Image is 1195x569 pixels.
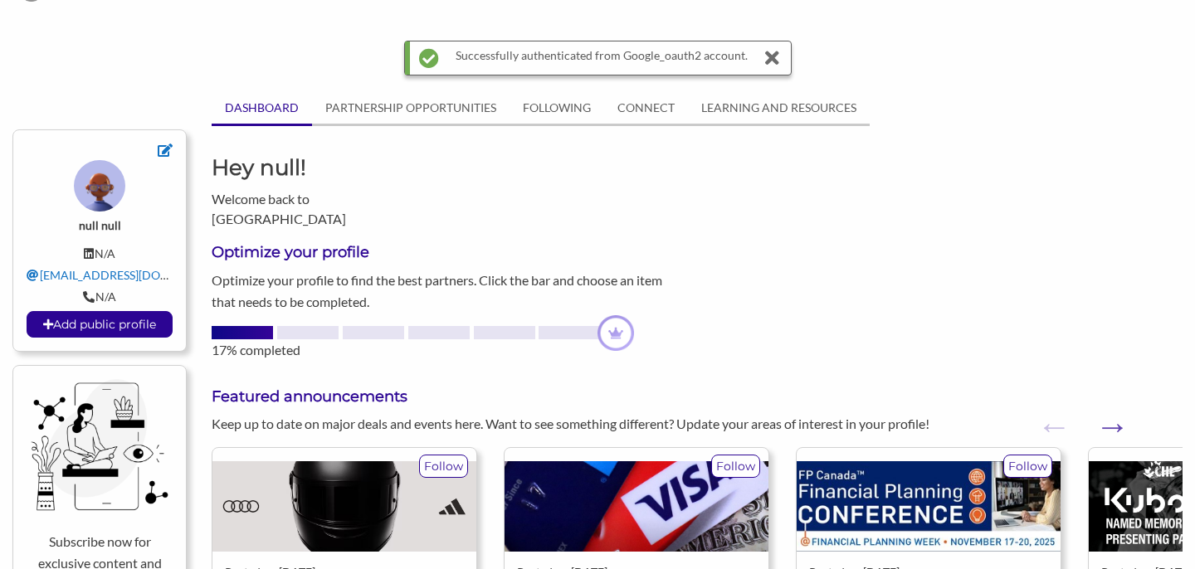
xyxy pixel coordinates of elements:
[212,242,685,263] h3: Optimize your profile
[510,92,604,124] a: FOLLOWING
[79,218,121,232] strong: null null
[74,160,125,212] img: ToyFaces_Colored_BG_8_cw6kwm
[212,153,436,182] h1: Hey null!
[95,246,115,260] span: N/A
[199,414,946,434] div: Keep up to date on major deals and events here. Want to see something different? Update your area...
[212,92,312,124] a: DASHBOARD
[212,340,685,360] div: 17% completed
[797,461,1061,552] img: FP_Canada_FP_Canada__Announces_TD_as_Platinum_Sponsor_for_its_20.jpg
[27,379,173,511] img: dashboard-subscribe-d8af307e.png
[420,455,467,477] p: Follow
[212,461,476,552] img: r84zpbuasg2t5gjksx0q.avif
[597,315,633,351] img: dashboard-profile-progress-crown-a4ad1e52.png
[456,41,748,75] div: Successfully authenticated from Google_oauth2 account.
[712,455,759,477] p: Follow
[312,92,510,124] a: PARTNERSHIP OPPORTUNITIES
[505,461,768,552] img: uw6ppibgsjh5p6pveblx.jpg
[604,92,688,124] a: CONNECT
[27,312,172,337] p: Add public profile
[212,387,1183,407] h3: Featured announcements
[27,311,173,338] a: Add public profile
[1037,410,1054,426] button: Previous
[199,153,448,229] div: Welcome back to [GEOGRAPHIC_DATA]
[27,268,235,282] a: [EMAIL_ADDRESS][DOMAIN_NAME]
[27,289,173,304] div: N/A
[1004,455,1051,477] p: Follow
[212,270,685,312] p: Optimize your profile to find the best partners. Click the bar and choose an item that needs to b...
[688,92,870,124] a: LEARNING AND RESOURCES
[1095,410,1112,426] button: Next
